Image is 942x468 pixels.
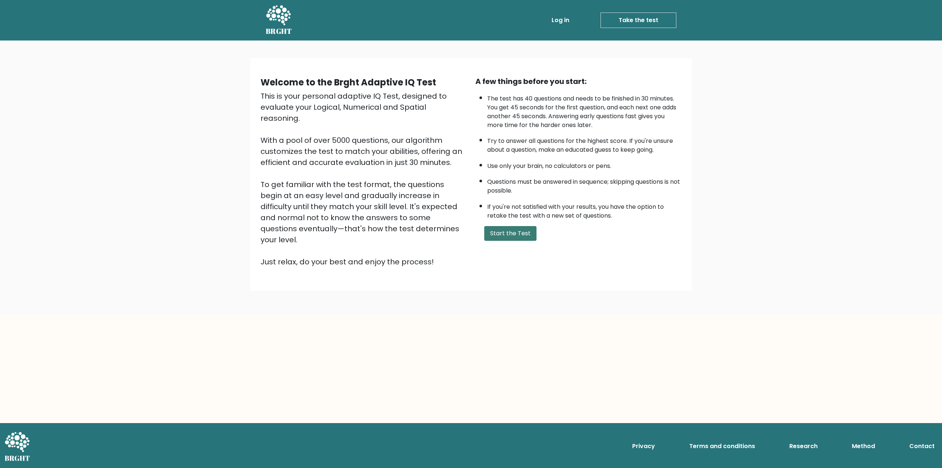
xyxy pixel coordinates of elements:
a: Log in [549,13,572,28]
div: A few things before you start: [475,76,681,87]
li: Use only your brain, no calculators or pens. [487,158,681,170]
a: Terms and conditions [686,439,758,454]
li: Try to answer all questions for the highest score. If you're unsure about a question, make an edu... [487,133,681,154]
div: This is your personal adaptive IQ Test, designed to evaluate your Logical, Numerical and Spatial ... [261,91,467,267]
li: The test has 40 questions and needs to be finished in 30 minutes. You get 45 seconds for the firs... [487,91,681,130]
li: If you're not satisfied with your results, you have the option to retake the test with a new set ... [487,199,681,220]
a: Privacy [629,439,658,454]
button: Start the Test [484,226,536,241]
a: Method [849,439,878,454]
h5: BRGHT [266,27,292,36]
a: BRGHT [266,3,292,38]
a: Take the test [601,13,676,28]
li: Questions must be answered in sequence; skipping questions is not possible. [487,174,681,195]
b: Welcome to the Brght Adaptive IQ Test [261,76,436,88]
a: Contact [906,439,938,454]
a: Research [786,439,821,454]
